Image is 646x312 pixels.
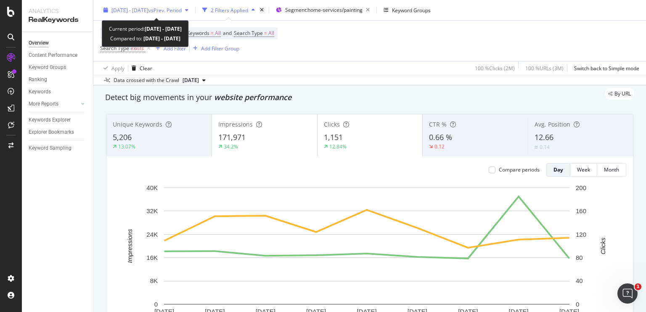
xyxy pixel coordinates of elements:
[392,6,431,13] div: Keyword Groups
[499,166,540,173] div: Compare periods
[535,132,553,142] span: 12.66
[614,91,631,96] span: By URL
[130,45,144,52] span: exists
[126,229,133,263] text: Impressions
[224,143,238,150] div: 34.2%
[100,45,129,52] span: Search Type
[164,45,186,52] div: Add Filter
[576,254,583,261] text: 80
[218,120,253,128] span: Impressions
[553,166,563,173] div: Day
[576,231,586,238] text: 120
[111,64,124,71] div: Apply
[211,6,248,13] div: 2 Filters Applied
[187,29,209,37] span: Keywords
[113,120,162,128] span: Unique Keywords
[110,34,180,43] div: Compared to:
[576,277,583,284] text: 40
[154,301,158,308] text: 0
[113,132,132,142] span: 5,206
[29,51,87,60] a: Content Performance
[268,27,274,39] span: All
[179,75,209,85] button: [DATE]
[211,29,214,37] span: =
[429,120,447,128] span: CTR %
[605,88,634,100] div: legacy label
[234,29,263,37] span: Search Type
[148,6,182,13] span: vs Prev. Period
[29,15,86,25] div: RealKeywords
[329,143,347,150] div: 12.84%
[146,207,158,214] text: 32K
[29,63,66,72] div: Keyword Groups
[577,166,590,173] div: Week
[152,43,186,53] button: Add Filter
[140,64,152,71] div: Clear
[183,77,199,84] span: 2025 Aug. 4th
[114,77,179,84] div: Data crossed with the Crawl
[29,100,58,108] div: More Reports
[150,277,158,284] text: 8K
[29,128,74,137] div: Explorer Bookmarks
[635,283,641,290] span: 1
[100,3,192,17] button: [DATE] - [DATE]vsPrev. Period
[571,61,639,75] button: Switch back to Simple mode
[29,100,79,108] a: More Reports
[190,43,239,53] button: Add Filter Group
[617,283,638,304] iframe: Intercom live chat
[29,63,87,72] a: Keyword Groups
[29,128,87,137] a: Explorer Bookmarks
[146,184,158,191] text: 40K
[434,143,445,150] div: 0.12
[576,184,586,191] text: 200
[540,143,550,151] div: 0.14
[142,35,180,42] b: [DATE] - [DATE]
[570,163,597,177] button: Week
[535,120,570,128] span: Avg. Position
[29,144,71,153] div: Keyword Sampling
[218,132,246,142] span: 171,971
[29,51,77,60] div: Content Performance
[273,3,373,17] button: Segment:home-services/painting
[29,87,51,96] div: Keywords
[201,45,239,52] div: Add Filter Group
[146,254,158,261] text: 16K
[525,64,564,71] div: 100 % URLs ( 3M )
[264,29,267,37] span: =
[100,61,124,75] button: Apply
[576,207,586,214] text: 160
[576,301,579,308] text: 0
[223,29,232,37] span: and
[146,231,158,238] text: 24K
[597,163,626,177] button: Month
[29,75,47,84] div: Ranking
[29,144,87,153] a: Keyword Sampling
[380,3,434,17] button: Keyword Groups
[109,24,182,34] div: Current period:
[599,237,606,254] text: Clicks
[29,39,49,48] div: Overview
[29,7,86,15] div: Analytics
[285,6,363,13] span: Segment: home-services/painting
[215,27,221,39] span: All
[118,143,135,150] div: 13.07%
[111,6,148,13] span: [DATE] - [DATE]
[145,25,182,32] b: [DATE] - [DATE]
[258,6,265,14] div: times
[429,132,452,142] span: 0.66 %
[29,116,87,124] a: Keywords Explorer
[29,75,87,84] a: Ranking
[29,116,71,124] div: Keywords Explorer
[324,132,343,142] span: 1,151
[128,61,152,75] button: Clear
[29,87,87,96] a: Keywords
[324,120,340,128] span: Clicks
[604,166,619,173] div: Month
[29,39,87,48] a: Overview
[546,163,570,177] button: Day
[535,146,538,148] img: Equal
[199,3,258,17] button: 2 Filters Applied
[475,64,515,71] div: 100 % Clicks ( 2M )
[574,64,639,71] div: Switch back to Simple mode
